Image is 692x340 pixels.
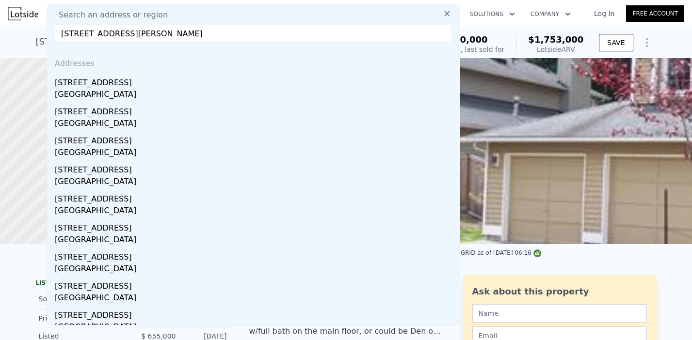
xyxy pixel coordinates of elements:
[55,189,456,205] div: [STREET_ADDRESS]
[55,102,456,118] div: [STREET_ADDRESS]
[36,279,230,289] div: LISTING & SALE HISTORY
[51,50,456,73] div: Addresses
[51,9,168,21] span: Search an address or region
[55,321,456,335] div: [GEOGRAPHIC_DATA]
[55,73,456,89] div: [STREET_ADDRESS]
[528,45,583,54] div: Lotside ARV
[462,5,523,23] button: Solutions
[55,306,456,321] div: [STREET_ADDRESS]
[8,7,38,20] img: Lotside
[141,332,176,340] span: $ 655,000
[55,176,456,189] div: [GEOGRAPHIC_DATA]
[55,89,456,102] div: [GEOGRAPHIC_DATA]
[533,249,541,257] img: NWMLS Logo
[582,9,626,18] a: Log In
[39,313,125,323] div: Price Decrease
[55,131,456,147] div: [STREET_ADDRESS]
[55,292,456,306] div: [GEOGRAPHIC_DATA]
[55,277,456,292] div: [STREET_ADDRESS]
[637,33,657,52] button: Show Options
[599,34,633,51] button: SAVE
[472,304,647,323] input: Name
[425,45,504,54] div: Off Market, last sold for
[442,34,488,45] span: $630,000
[528,34,583,45] span: $1,753,000
[55,263,456,277] div: [GEOGRAPHIC_DATA]
[55,118,456,131] div: [GEOGRAPHIC_DATA]
[36,35,270,48] div: [STREET_ADDRESS] , [GEOGRAPHIC_DATA] , WA 98052
[55,234,456,247] div: [GEOGRAPHIC_DATA]
[55,25,452,42] input: Enter an address, city, region, neighborhood or zip code
[39,293,125,305] div: Sold
[472,285,647,298] div: Ask about this property
[626,5,684,22] a: Free Account
[523,5,579,23] button: Company
[55,205,456,218] div: [GEOGRAPHIC_DATA]
[55,160,456,176] div: [STREET_ADDRESS]
[55,218,456,234] div: [STREET_ADDRESS]
[55,147,456,160] div: [GEOGRAPHIC_DATA]
[55,247,456,263] div: [STREET_ADDRESS]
